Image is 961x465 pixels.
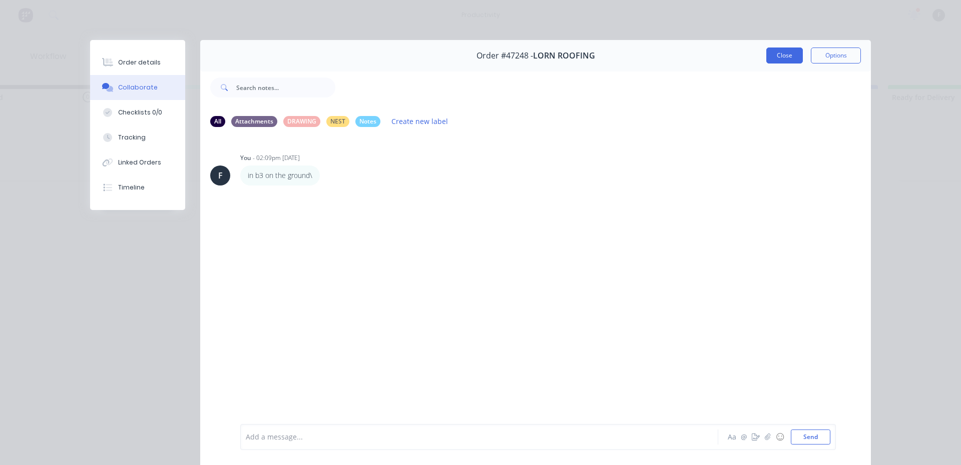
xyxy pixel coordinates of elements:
[90,100,185,125] button: Checklists 0/0
[253,153,300,162] div: - 02:09pm [DATE]
[90,125,185,150] button: Tracking
[118,133,146,142] div: Tracking
[326,116,349,127] div: NEST
[533,51,595,60] span: LORN ROOFING
[118,83,158,92] div: Collaborate
[218,169,223,181] div: F
[118,58,161,67] div: Order details
[355,116,380,127] div: Notes
[248,170,312,180] p: in b3 on the ground\
[90,150,185,175] button: Linked Orders
[476,51,533,60] span: Order #47248 -
[231,116,277,127] div: Attachments
[738,431,750,443] button: @
[240,153,251,162] div: You
[791,429,830,444] button: Send
[236,77,335,97] input: Search notes...
[811,47,861,63] button: Options
[766,47,803,63] button: Close
[118,158,161,167] div: Linked Orders
[210,116,225,127] div: All
[386,114,453,128] button: Create new label
[118,183,145,192] div: Timeline
[118,108,162,117] div: Checklists 0/0
[90,50,185,75] button: Order details
[90,175,185,200] button: Timeline
[283,116,320,127] div: DRAWING
[774,431,786,443] button: ☺
[726,431,738,443] button: Aa
[90,75,185,100] button: Collaborate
